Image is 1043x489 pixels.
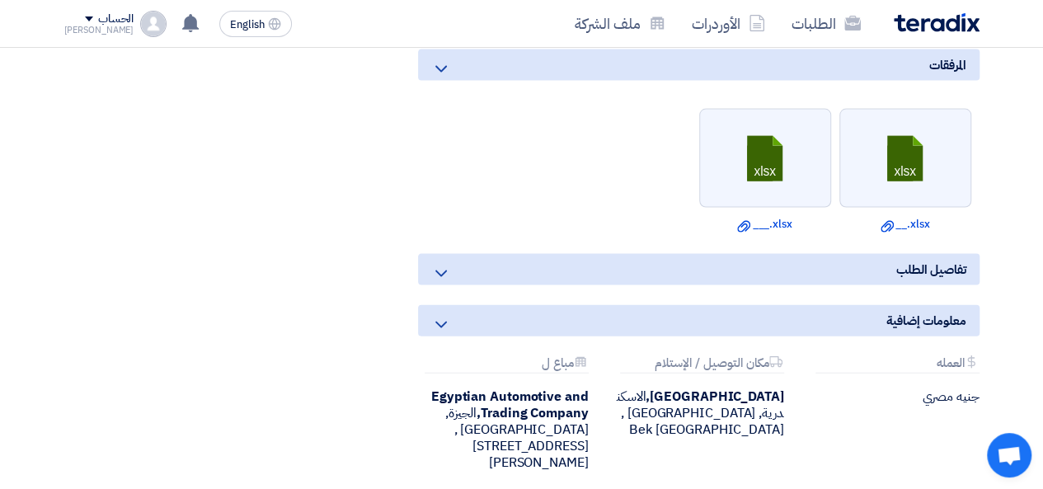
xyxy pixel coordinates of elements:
[894,13,980,32] img: Teradix logo
[929,56,965,74] span: المرفقات
[140,11,167,37] img: profile_test.png
[620,356,784,374] div: مكان التوصيل / الإستلام
[646,387,783,407] b: [GEOGRAPHIC_DATA],
[809,388,980,405] div: جنيه مصري
[613,388,784,438] div: الاسكندرية, [GEOGRAPHIC_DATA] ,[GEOGRAPHIC_DATA] Bek
[418,388,589,471] div: الجيزة, [GEOGRAPHIC_DATA] ,[STREET_ADDRESS][PERSON_NAME]
[431,387,589,423] b: Egyptian Automotive and Trading Company,
[886,312,966,330] span: معلومات إضافية
[844,216,966,233] a: __.xlsx
[561,4,679,43] a: ملف الشركة
[64,26,134,35] div: [PERSON_NAME]
[230,19,265,31] span: English
[98,12,134,26] div: الحساب
[704,216,826,233] a: ___.xlsx
[896,261,966,279] span: تفاصيل الطلب
[987,433,1031,477] div: دردشة مفتوحة
[425,356,589,374] div: مباع ل
[815,356,980,374] div: العمله
[219,11,292,37] button: English
[679,4,778,43] a: الأوردرات
[778,4,874,43] a: الطلبات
